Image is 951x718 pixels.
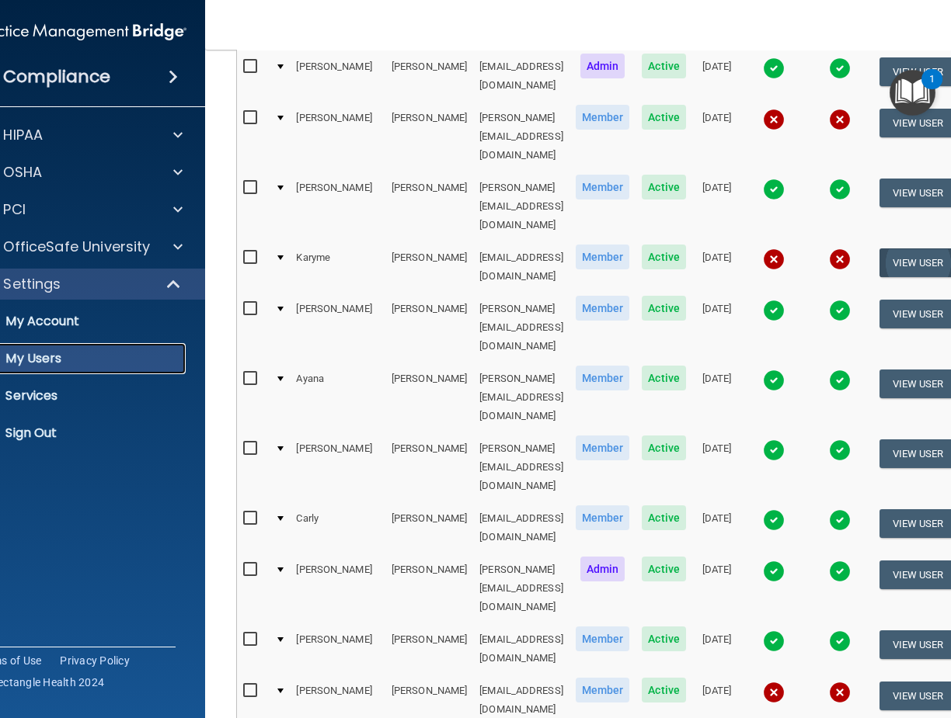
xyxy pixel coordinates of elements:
span: Member [576,175,630,199]
td: [PERSON_NAME] [290,293,385,362]
td: [DATE] [692,623,741,675]
td: [DATE] [692,553,741,623]
td: [EMAIL_ADDRESS][DOMAIN_NAME] [473,502,570,553]
button: Open Resource Center, 1 new notification [890,70,935,116]
td: [PERSON_NAME] [385,623,473,675]
td: [PERSON_NAME] [385,172,473,241]
td: [PERSON_NAME][EMAIL_ADDRESS][DOMAIN_NAME] [473,172,570,241]
td: [EMAIL_ADDRESS][DOMAIN_NAME] [473,50,570,102]
span: Active [642,175,686,199]
td: [PERSON_NAME] [290,432,385,502]
img: cross.ca9f0e7f.svg [763,248,785,270]
td: [PERSON_NAME] [290,172,385,241]
img: tick.e7d51cea.svg [829,57,851,79]
td: Ayana [290,362,385,432]
img: tick.e7d51cea.svg [829,300,851,321]
a: Privacy Policy [60,653,130,668]
img: tick.e7d51cea.svg [829,179,851,200]
td: [PERSON_NAME][EMAIL_ADDRESS][DOMAIN_NAME] [473,102,570,172]
h4: Compliance [3,66,111,88]
td: [DATE] [692,502,741,553]
p: PCI [3,200,25,219]
span: Active [642,105,686,130]
td: [DATE] [692,102,741,172]
span: Member [576,296,630,321]
img: tick.e7d51cea.svg [763,179,785,200]
td: [PERSON_NAME] [385,241,473,293]
span: Member [576,505,630,530]
td: [PERSON_NAME] [385,502,473,553]
td: Karyme [290,241,385,293]
td: [PERSON_NAME] [290,50,385,102]
p: HIPAA [3,126,43,144]
p: Settings [3,275,61,293]
img: tick.e7d51cea.svg [829,369,851,391]
span: Member [576,626,630,651]
img: cross.ca9f0e7f.svg [763,109,785,130]
td: [DATE] [692,432,741,502]
img: tick.e7d51cea.svg [763,369,785,391]
img: tick.e7d51cea.svg [829,439,851,461]
span: Active [642,245,686,269]
img: cross.ca9f0e7f.svg [763,682,785,703]
td: [PERSON_NAME] [385,553,473,623]
td: [DATE] [692,172,741,241]
td: [DATE] [692,50,741,102]
span: Member [576,435,630,460]
img: tick.e7d51cea.svg [763,630,785,652]
td: [PERSON_NAME] [290,623,385,675]
img: tick.e7d51cea.svg [763,57,785,79]
p: OfficeSafe University [3,238,150,256]
span: Admin [580,54,625,78]
img: tick.e7d51cea.svg [829,509,851,531]
td: [PERSON_NAME][EMAIL_ADDRESS][DOMAIN_NAME] [473,432,570,502]
td: [PERSON_NAME] [385,102,473,172]
td: [PERSON_NAME][EMAIL_ADDRESS][DOMAIN_NAME] [473,362,570,432]
img: tick.e7d51cea.svg [763,300,785,321]
span: Active [642,296,686,321]
p: OSHA [3,163,42,182]
span: Active [642,678,686,702]
img: tick.e7d51cea.svg [829,560,851,582]
img: tick.e7d51cea.svg [763,509,785,531]
td: [EMAIL_ADDRESS][DOMAIN_NAME] [473,241,570,293]
span: Member [576,105,630,130]
span: Member [576,678,630,702]
img: tick.e7d51cea.svg [829,630,851,652]
td: [DATE] [692,293,741,362]
td: [PERSON_NAME] [290,102,385,172]
td: [DATE] [692,241,741,293]
span: Admin [580,557,625,581]
td: [EMAIL_ADDRESS][DOMAIN_NAME] [473,623,570,675]
span: Active [642,366,686,390]
img: cross.ca9f0e7f.svg [829,248,851,270]
td: [PERSON_NAME] [385,50,473,102]
td: [PERSON_NAME] [385,362,473,432]
img: cross.ca9f0e7f.svg [829,109,851,130]
span: Active [642,626,686,651]
div: 1 [929,79,935,99]
span: Active [642,505,686,530]
td: Carly [290,502,385,553]
td: [PERSON_NAME] [385,432,473,502]
td: [PERSON_NAME][EMAIL_ADDRESS][DOMAIN_NAME] [473,553,570,623]
span: Member [576,366,630,390]
td: [PERSON_NAME] [385,293,473,362]
img: tick.e7d51cea.svg [763,439,785,461]
td: [PERSON_NAME] [290,553,385,623]
span: Active [642,557,686,581]
img: cross.ca9f0e7f.svg [829,682,851,703]
img: tick.e7d51cea.svg [763,560,785,582]
span: Active [642,54,686,78]
span: Member [576,245,630,269]
td: [DATE] [692,362,741,432]
td: [PERSON_NAME][EMAIL_ADDRESS][DOMAIN_NAME] [473,293,570,362]
span: Active [642,435,686,460]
